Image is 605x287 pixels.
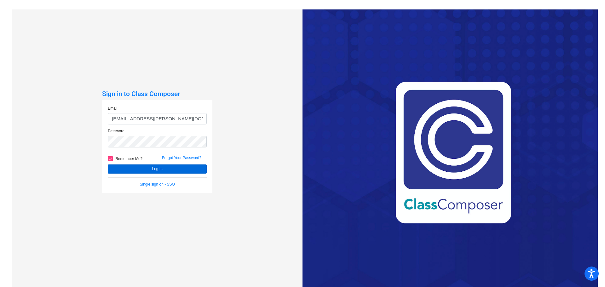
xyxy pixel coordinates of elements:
[102,90,212,98] h3: Sign in to Class Composer
[115,155,142,163] span: Remember Me?
[140,182,175,187] a: Single sign on - SSO
[108,128,124,134] label: Password
[108,164,207,174] button: Log In
[162,156,201,160] a: Forgot Your Password?
[108,106,117,111] label: Email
